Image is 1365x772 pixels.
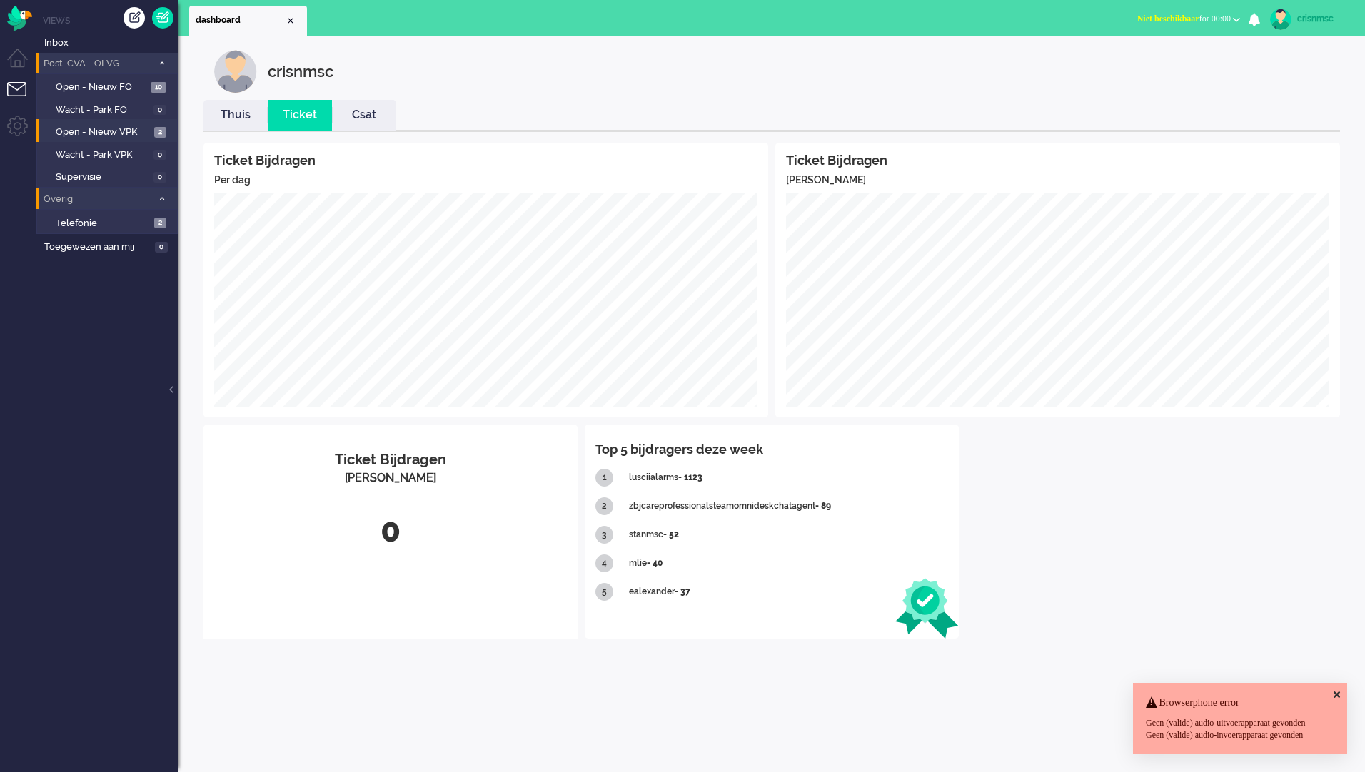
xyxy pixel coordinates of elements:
[44,36,178,50] span: Inbox
[153,105,166,116] span: 0
[203,100,268,131] li: Thuis
[595,442,948,457] h4: Top 5 bijdragers deze week
[895,578,959,639] img: ribbon.svg
[41,123,177,139] a: Open - Nieuw VPK 2
[595,469,613,487] div: 1
[629,578,948,606] div: ealexander
[595,554,613,572] div: 4
[7,82,39,114] li: Tickets menu
[154,218,166,228] span: 2
[647,558,663,568] b: - 40
[153,150,166,161] span: 0
[152,7,173,29] a: Quick Ticket
[41,78,177,94] a: Open - Nieuw FO 10
[41,193,152,206] span: Overig
[786,175,1329,186] h5: [PERSON_NAME]
[629,492,948,521] div: zbjcareprofessionalsteamomnideskchatagent
[41,215,177,230] a: Telefonie 2
[214,450,567,470] div: Ticket Bijdragen
[154,127,166,138] span: 2
[41,168,177,184] a: Supervisie 0
[629,521,948,549] div: stanmsc
[196,14,285,26] span: dashboard
[268,50,333,93] div: crisnmsc
[268,100,332,131] li: Ticket
[56,81,147,94] span: Open - Nieuw FO
[1146,717,1334,741] div: Geen (valide) audio-uitvoerapparaat gevonden Geen (valide) audio-invoerapparaat gevonden
[41,238,178,254] a: Toegewezen aan mij 0
[214,175,757,186] h5: Per dag
[41,57,152,71] span: Post-CVA - OLVG
[595,497,613,515] div: 2
[214,50,257,93] img: customer.svg
[1146,697,1334,708] h4: Browserphone error
[41,146,177,162] a: Wacht - Park VPK 0
[1137,14,1231,24] span: for 00:00
[7,116,39,148] li: Admin menu
[56,103,150,117] span: Wacht - Park FO
[663,529,679,539] b: - 52
[285,15,296,26] div: Close tab
[1129,9,1249,29] button: Niet beschikbaarfor 00:00
[189,6,307,36] li: Dashboard
[629,549,948,578] div: mlie
[675,586,690,596] b: - 37
[56,217,151,230] span: Telefonie
[1129,4,1249,36] li: Niet beschikbaarfor 00:00
[7,6,32,31] img: flow_omnibird.svg
[678,472,702,482] b: - 1123
[268,107,332,123] a: Ticket
[214,507,567,554] div: 0
[155,242,168,253] span: 0
[1297,11,1351,26] div: crisnmsc
[44,240,151,254] span: Toegewezen aan mij
[1270,9,1291,30] img: avatar
[56,171,150,184] span: Supervisie
[153,172,166,183] span: 0
[815,501,831,511] b: - 89
[41,101,177,117] a: Wacht - Park FO 0
[7,9,32,20] a: Omnidesk
[332,100,396,131] li: Csat
[56,148,150,162] span: Wacht - Park VPK
[786,153,1329,168] h4: Ticket Bijdragen
[1267,9,1351,30] a: crisnmsc
[595,526,613,544] div: 3
[203,107,268,123] a: Thuis
[332,107,396,123] a: Csat
[629,464,948,492] div: lusciialarms
[124,7,145,29] div: Creëer ticket
[1137,14,1199,24] span: Niet beschikbaar
[214,470,567,487] div: [PERSON_NAME]
[56,126,151,139] span: Open - Nieuw VPK
[7,49,39,81] li: Dashboard menu
[151,82,166,93] span: 10
[595,583,613,601] div: 5
[43,14,178,26] li: Views
[41,34,178,50] a: Inbox
[214,153,757,168] h4: Ticket Bijdragen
